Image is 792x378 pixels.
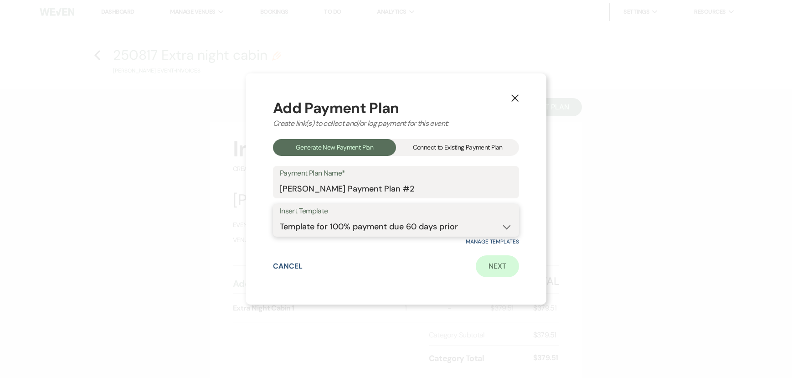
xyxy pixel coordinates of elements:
label: Insert Template [280,205,512,218]
div: Add Payment Plan [273,101,519,115]
label: Payment Plan Name* [280,167,512,180]
div: Generate New Payment Plan [273,139,396,156]
a: Next [476,255,519,277]
div: Connect to Existing Payment Plan [396,139,519,156]
div: Create link(s) to collect and/or log payment for this event: [273,118,519,129]
a: Manage Templates [466,238,519,245]
button: Cancel [273,263,303,270]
